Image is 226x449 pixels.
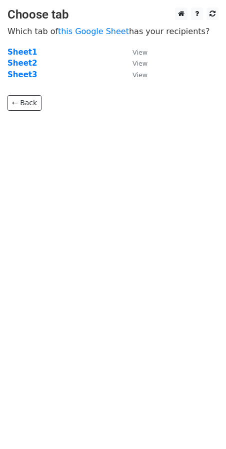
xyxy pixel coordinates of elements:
[7,70,37,79] a: Sheet3
[7,59,37,68] a: Sheet2
[7,95,41,111] a: ← Back
[132,71,147,79] small: View
[122,48,147,57] a: View
[58,27,129,36] a: this Google Sheet
[122,70,147,79] a: View
[122,59,147,68] a: View
[7,48,37,57] a: Sheet1
[7,26,218,37] p: Which tab of has your recipients?
[132,60,147,67] small: View
[132,49,147,56] small: View
[7,8,218,22] h3: Choose tab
